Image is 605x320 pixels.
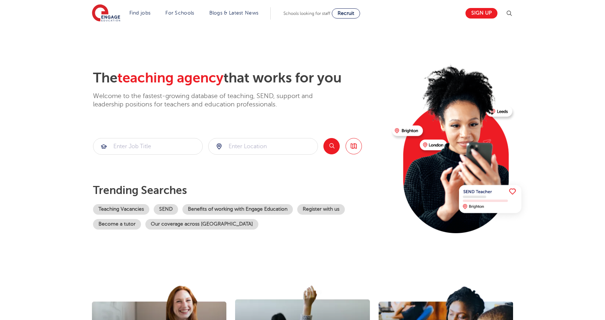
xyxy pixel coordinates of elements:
a: Recruit [332,8,360,19]
input: Submit [209,138,318,154]
a: Find jobs [129,10,151,16]
img: Engage Education [92,4,120,23]
a: Sign up [465,8,497,19]
a: Become a tutor [93,219,141,230]
span: teaching agency [117,70,223,86]
a: Blogs & Latest News [209,10,259,16]
span: Recruit [338,11,354,16]
div: Submit [93,138,203,155]
h2: The that works for you [93,70,386,86]
a: Teaching Vacancies [93,204,149,215]
p: Welcome to the fastest-growing database of teaching, SEND, support and leadership positions for t... [93,92,333,109]
a: Our coverage across [GEOGRAPHIC_DATA] [145,219,258,230]
span: Schools looking for staff [283,11,330,16]
a: Benefits of working with Engage Education [182,204,293,215]
a: SEND [154,204,178,215]
div: Submit [208,138,318,155]
input: Submit [93,138,202,154]
a: Register with us [297,204,345,215]
button: Search [323,138,340,154]
a: For Schools [165,10,194,16]
p: Trending searches [93,184,386,197]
